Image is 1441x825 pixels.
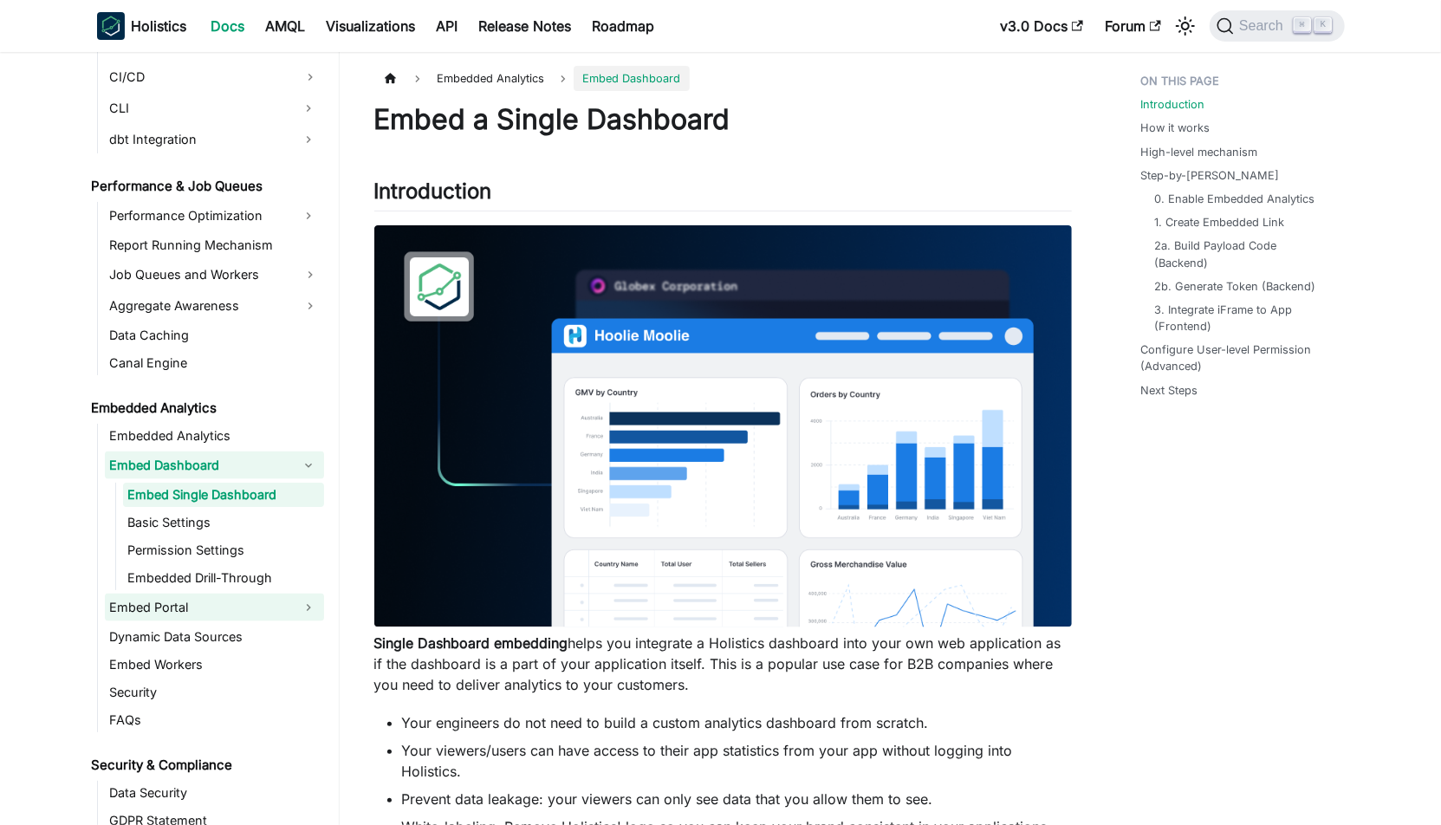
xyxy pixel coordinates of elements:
a: Embedded Drill-Through [123,566,324,590]
button: Collapse sidebar category 'Embed Dashboard' [293,451,324,479]
a: Embedded Analytics [105,424,324,448]
a: Docs [201,12,256,40]
a: dbt Integration [105,126,293,153]
button: Expand sidebar category 'dbt Integration' [293,126,324,153]
button: Search (Command+K) [1210,10,1344,42]
a: Permission Settings [123,538,324,562]
a: 0. Enable Embedded Analytics [1155,191,1315,207]
a: 2a. Build Payload Code (Backend) [1155,237,1327,270]
nav: Docs sidebar [80,52,340,825]
span: Search [1234,18,1294,34]
a: 1. Create Embedded Link [1155,214,1285,231]
a: Dynamic Data Sources [105,625,324,649]
button: Expand sidebar category 'Embed Portal' [293,594,324,621]
span: Embedded Analytics [428,66,553,91]
img: Holistics [97,12,125,40]
a: Embedded Analytics [87,396,324,420]
kbd: ⌘ [1294,17,1311,33]
a: How it works [1141,120,1211,136]
a: Aggregate Awareness [105,292,324,320]
button: Expand sidebar category 'CLI' [293,94,324,122]
a: Security & Compliance [87,753,324,777]
h2: Introduction [374,179,1072,211]
a: Next Steps [1141,382,1198,399]
a: Roadmap [582,12,665,40]
li: Prevent data leakage: your viewers can only see data that you allow them to see. [402,789,1072,809]
a: Configure User-level Permission (Advanced) [1141,341,1334,374]
button: Switch between dark and light mode (currently light mode) [1172,12,1199,40]
a: Embed Portal [105,594,293,621]
p: helps you integrate a Holistics dashboard into your own web application as if the dashboard is a ... [374,633,1072,695]
img: Embedded Dashboard [374,225,1072,627]
a: Job Queues and Workers [105,261,324,289]
li: Your engineers do not need to build a custom analytics dashboard from scratch. [402,712,1072,733]
strong: Single Dashboard embedding [374,634,568,652]
span: Embed Dashboard [574,66,689,91]
a: Visualizations [316,12,426,40]
a: HolisticsHolistics [97,12,187,40]
a: Data Caching [105,323,324,348]
a: Embed Workers [105,653,324,677]
a: High-level mechanism [1141,144,1258,160]
a: Security [105,680,324,705]
a: Data Security [105,781,324,805]
a: 2b. Generate Token (Backend) [1155,278,1316,295]
a: Step-by-[PERSON_NAME] [1141,167,1280,184]
a: v3.0 Docs [990,12,1094,40]
a: Embed Dashboard [105,451,293,479]
nav: Breadcrumbs [374,66,1072,91]
kbd: K [1314,17,1332,33]
a: CI/CD [105,63,324,91]
a: Home page [374,66,407,91]
a: Report Running Mechanism [105,233,324,257]
a: Canal Engine [105,351,324,375]
a: 3. Integrate iFrame to App (Frontend) [1155,302,1327,335]
a: Embed Single Dashboard [123,483,324,507]
b: Holistics [132,16,187,36]
a: Performance & Job Queues [87,174,324,198]
a: FAQs [105,708,324,732]
li: Your viewers/users can have access to their app statistics from your app without logging into Hol... [402,740,1072,782]
button: Expand sidebar category 'Performance Optimization' [293,202,324,230]
a: Introduction [1141,96,1205,113]
a: Performance Optimization [105,202,293,230]
a: Release Notes [469,12,582,40]
a: Forum [1094,12,1172,40]
a: AMQL [256,12,316,40]
a: CLI [105,94,293,122]
h1: Embed a Single Dashboard [374,102,1072,137]
a: Basic Settings [123,510,324,535]
a: API [426,12,469,40]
